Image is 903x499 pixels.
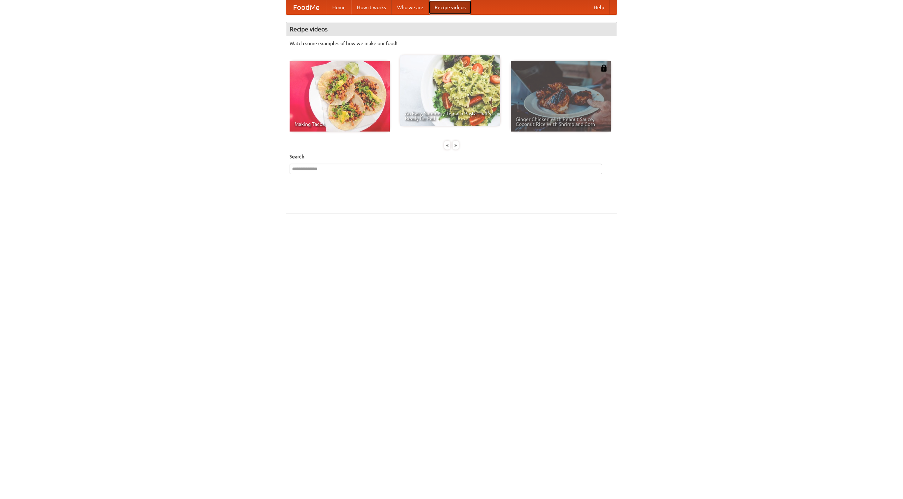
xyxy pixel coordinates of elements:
a: How it works [351,0,392,14]
a: Making Tacos [290,61,390,132]
h5: Search [290,153,613,160]
span: Making Tacos [295,122,385,127]
div: « [444,141,450,150]
div: » [453,141,459,150]
img: 483408.png [600,65,607,72]
a: Help [588,0,610,14]
a: FoodMe [286,0,327,14]
h4: Recipe videos [286,22,617,36]
a: Home [327,0,351,14]
p: Watch some examples of how we make our food! [290,40,613,47]
a: Recipe videos [429,0,471,14]
span: An Easy, Summery Tomato Pasta That's Ready for Fall [405,111,495,121]
a: An Easy, Summery Tomato Pasta That's Ready for Fall [400,55,500,126]
a: Who we are [392,0,429,14]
